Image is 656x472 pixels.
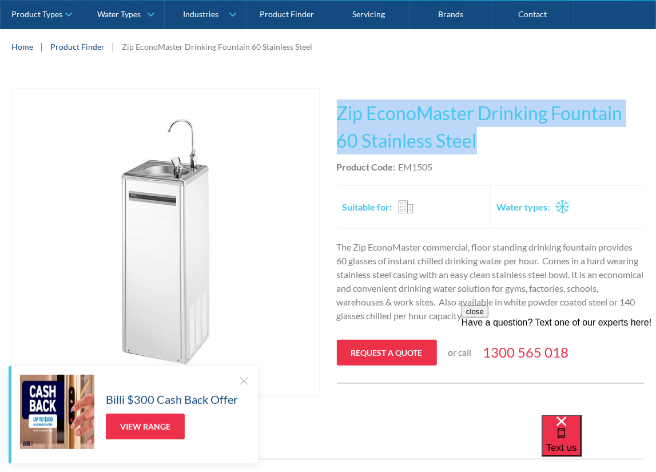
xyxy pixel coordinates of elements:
[106,414,185,439] a: View Range
[337,161,396,172] strong: Product Code:
[106,391,238,408] h5: Billi $300 Cash Back Offer
[20,375,94,449] img: Billi $300 Cash Back Offer
[12,89,319,396] img: Zip EconoMaster Drinking Fountain 60 Stainless Steel
[337,240,645,323] p: The Zip EconoMaster commercial, floor standing drinking fountain provides 60 glasses of instant c...
[448,346,472,359] p: or call
[39,39,45,53] div: |
[399,160,433,174] div: EM1505
[343,200,392,214] h2: Suitable for:
[11,41,33,53] a: Home
[97,9,141,19] div: Water Types
[183,9,218,19] div: Industries
[122,41,312,53] div: Zip EconoMaster Drinking Fountain 60 Stainless Steel
[542,415,656,472] iframe: podium webchat widget bubble
[11,88,320,396] a: open lightbox
[50,41,105,53] a: Product Finder
[462,306,656,429] iframe: podium webchat widget prompt
[110,39,116,53] div: |
[11,9,62,19] div: Product Types
[337,100,645,154] h1: Zip EconoMaster Drinking Fountain 60 Stainless Steel
[337,340,437,366] a: Request a quote
[496,200,550,214] h2: Water types:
